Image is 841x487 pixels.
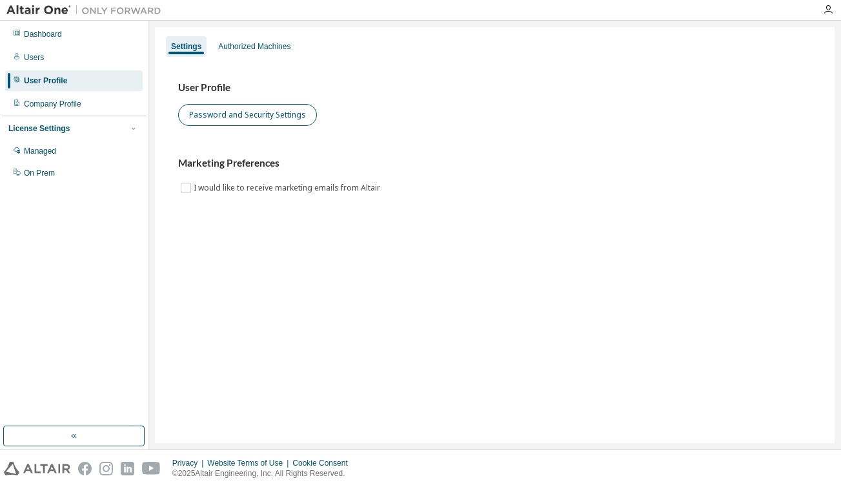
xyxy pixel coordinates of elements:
div: License Settings [8,123,70,134]
label: I would like to receive marketing emails from Altair [194,180,383,196]
img: facebook.svg [78,462,92,475]
div: Dashboard [24,29,62,39]
img: youtube.svg [142,462,161,475]
h3: Marketing Preferences [178,157,811,170]
div: Cookie Consent [292,458,355,468]
div: Authorized Machines [218,41,290,52]
div: Company Profile [24,99,81,109]
div: Website Terms of Use [207,458,292,468]
div: User Profile [24,76,67,86]
img: altair_logo.svg [4,462,70,475]
div: Privacy [172,458,207,468]
img: linkedin.svg [121,462,134,475]
p: © 2025 Altair Engineering, Inc. All Rights Reserved. [172,468,356,479]
h3: User Profile [178,81,811,94]
div: On Prem [24,168,55,178]
div: Managed [24,146,56,156]
button: Password and Security Settings [178,104,317,126]
div: Settings [171,41,201,52]
img: Altair One [6,4,168,17]
img: instagram.svg [99,462,113,475]
div: Users [24,52,44,63]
